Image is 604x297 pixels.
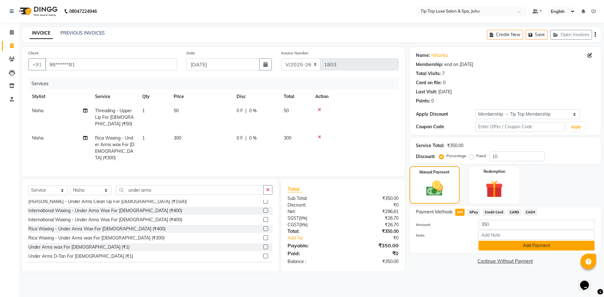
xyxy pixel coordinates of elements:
[280,90,311,104] th: Total
[28,207,182,214] div: International Waxing - Under Arms Wax For [DEMOGRAPHIC_DATA] (₹400)
[526,30,548,40] button: Save
[237,135,243,141] span: 0 F
[443,80,445,86] div: 0
[483,209,505,216] span: Credit Card
[416,124,475,130] div: Coupon Code
[442,70,445,77] div: 7
[524,209,537,216] span: CASH
[29,78,403,90] div: Services
[45,58,177,70] input: Search by Name/Mobile/Email/Code
[283,215,343,222] div: ( )
[283,195,343,202] div: Sub Total:
[311,90,399,104] th: Action
[28,198,187,205] div: [PERSON_NAME] - Under Arms Clean Up For [DEMOGRAPHIC_DATA] (₹1500)
[245,135,247,141] span: |
[416,61,443,68] div: Membership:
[69,3,97,20] b: 08047224946
[283,242,343,249] div: Payable:
[475,122,565,132] input: Enter Offer / Coupon Code
[343,250,403,257] div: ₹0
[16,3,59,20] img: logo
[411,258,600,265] a: Continue Without Payment
[245,107,247,114] span: |
[28,253,133,260] div: Under Arms D-Tan For [DEMOGRAPHIC_DATA] (₹1)
[249,135,257,141] span: 0 %
[138,90,170,104] th: Qty
[249,107,257,114] span: 0 %
[467,209,480,216] span: GPay
[343,195,403,202] div: ₹350.00
[284,108,289,113] span: 50
[300,222,306,227] span: 9%
[343,215,403,222] div: ₹26.70
[416,111,475,118] div: Apply Discount
[28,262,131,269] div: Under Arms Wax For [DEMOGRAPHIC_DATA] (₹1)
[416,80,442,86] div: Card on file:
[487,30,523,40] button: Create New
[411,222,474,228] label: Amount:
[284,135,291,141] span: 300
[343,228,403,235] div: ₹350.00
[416,142,445,149] div: Service Total:
[300,216,306,221] span: 9%
[32,108,43,113] span: Nisha
[142,108,145,113] span: 1
[484,169,505,174] label: Redemption
[28,244,130,250] div: Under Arms wax For [DEMOGRAPHIC_DATA] (₹1)
[416,153,435,160] div: Discount:
[411,233,474,238] label: Note:
[478,230,595,240] input: Add Note
[142,135,145,141] span: 1
[416,52,430,59] div: Name:
[283,222,343,228] div: ( )
[283,208,343,215] div: Net:
[431,52,448,59] a: Niharika
[283,235,353,241] a: Add Tip
[174,108,179,113] span: 50
[455,209,465,216] span: UPI
[343,222,403,228] div: ₹26.70
[187,50,195,56] label: Date
[288,215,299,221] span: SGST
[281,50,309,56] label: Invoice Number
[28,217,182,223] div: International Waxing - Under Arms Wax For [DEMOGRAPHIC_DATA] (₹400)
[28,235,165,241] div: Rica Waxing - Under Arms wax For [DEMOGRAPHIC_DATA] (₹300)
[288,186,302,192] span: Total
[28,226,165,232] div: Rica Waxing - Under Arms Wax For [DEMOGRAPHIC_DATA] (₹400)
[343,242,403,249] div: ₹350.00
[30,28,53,39] a: INVOICE
[28,58,46,70] button: +91
[288,222,299,228] span: CGST
[416,70,441,77] div: Total Visits:
[478,241,595,250] button: Add Payment
[91,90,138,104] th: Service
[343,258,403,265] div: ₹350.00
[508,209,521,216] span: CARD
[478,220,595,229] input: Amount
[283,258,343,265] div: Balance :
[237,107,243,114] span: 0 F
[476,153,486,159] label: Fixed
[283,228,343,235] div: Total:
[567,122,585,132] button: Apply
[283,202,343,208] div: Discount:
[431,98,434,104] div: 0
[283,250,343,257] div: Paid:
[416,209,453,215] span: Payment Methods
[438,89,452,95] div: [DATE]
[416,98,430,104] div: Points:
[447,142,463,149] div: ₹350.00
[343,202,403,208] div: ₹0
[446,153,467,159] label: Percentage
[421,179,448,198] img: _cash.svg
[174,135,181,141] span: 300
[60,30,105,36] a: PREVIOUS INVOICES
[170,90,233,104] th: Price
[480,178,508,200] img: _gift.svg
[28,50,38,56] label: Client
[445,61,473,68] div: end on [DATE]
[95,135,134,161] span: Rica Waxing - Under Arms wax For [DEMOGRAPHIC_DATA] (₹300)
[416,89,437,95] div: Last Visit:
[353,235,403,241] div: ₹0
[419,169,450,175] label: Manual Payment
